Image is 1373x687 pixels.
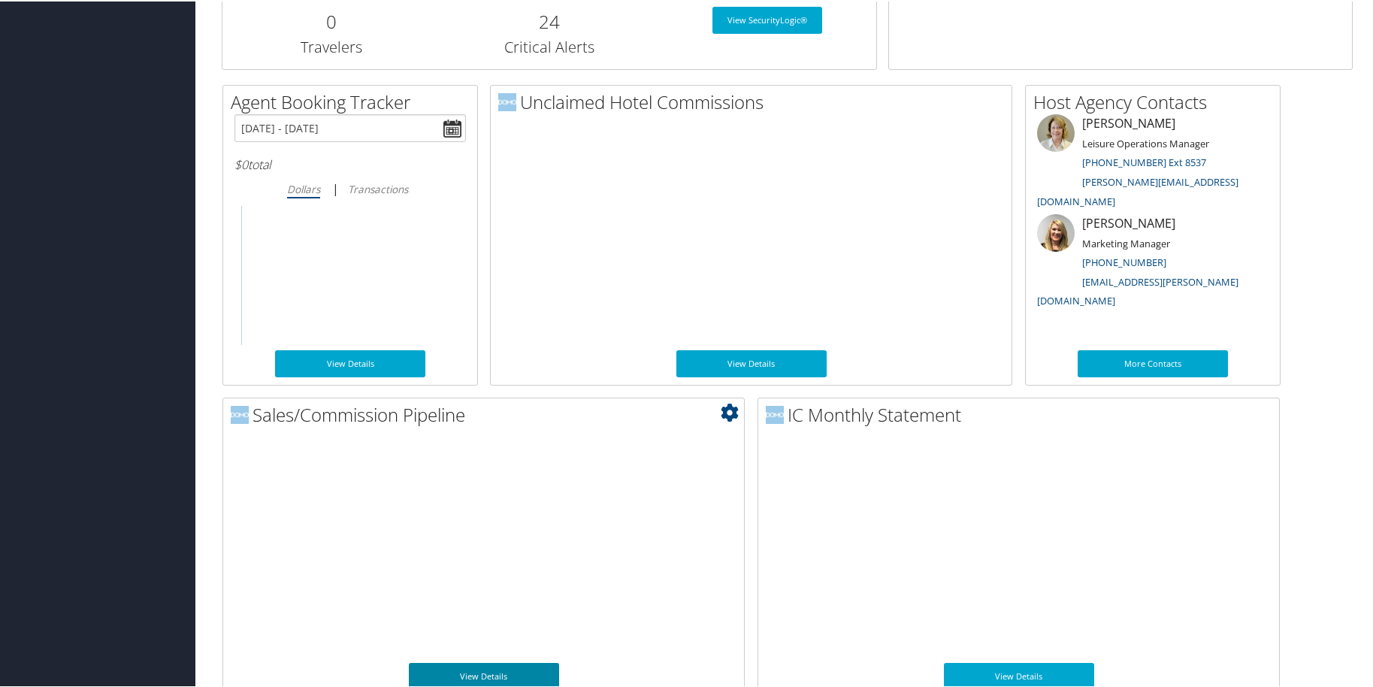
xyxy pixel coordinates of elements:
[712,5,822,32] a: View SecurityLogic®
[1037,113,1075,150] img: meredith-price.jpg
[234,155,466,171] h6: total
[676,349,827,376] a: View Details
[1082,235,1170,249] small: Marketing Manager
[231,401,744,426] h2: Sales/Commission Pipeline
[275,349,425,376] a: View Details
[287,180,320,195] i: Dollars
[1037,213,1075,250] img: ali-moffitt.jpg
[1082,254,1166,268] a: [PHONE_NUMBER]
[231,404,249,422] img: domo-logo.png
[234,35,429,56] h3: Travelers
[348,180,408,195] i: Transactions
[1078,349,1228,376] a: More Contacts
[452,35,647,56] h3: Critical Alerts
[1030,113,1276,213] li: [PERSON_NAME]
[1030,213,1276,313] li: [PERSON_NAME]
[1082,135,1209,149] small: Leisure Operations Manager
[1033,88,1280,113] h2: Host Agency Contacts
[766,404,784,422] img: domo-logo.png
[766,401,1279,426] h2: IC Monthly Statement
[498,92,516,110] img: domo-logo.png
[1037,274,1238,307] a: [EMAIL_ADDRESS][PERSON_NAME][DOMAIN_NAME]
[1082,154,1206,168] a: [PHONE_NUMBER] Ext 8537
[452,8,647,33] h2: 24
[498,88,1012,113] h2: Unclaimed Hotel Commissions
[231,88,477,113] h2: Agent Booking Tracker
[1037,174,1238,207] a: [PERSON_NAME][EMAIL_ADDRESS][DOMAIN_NAME]
[234,178,466,197] div: |
[234,8,429,33] h2: 0
[234,155,248,171] span: $0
